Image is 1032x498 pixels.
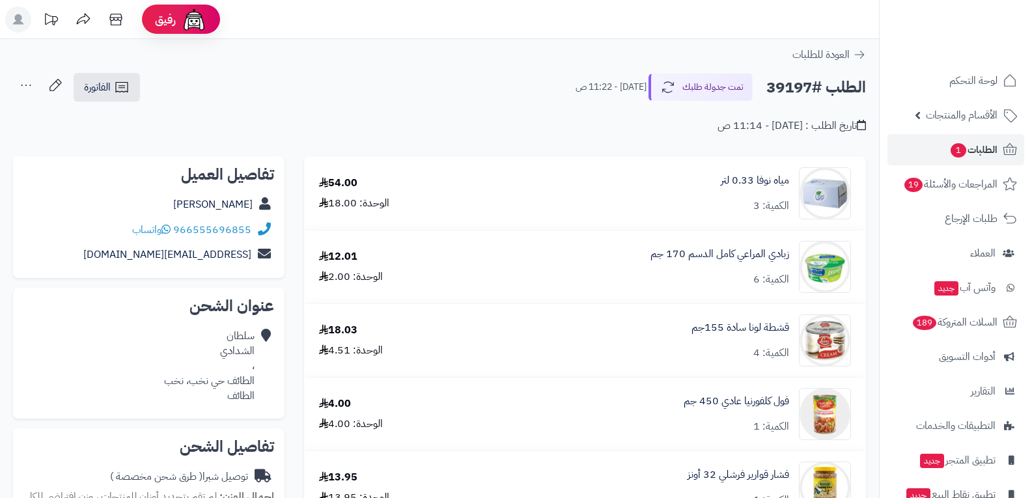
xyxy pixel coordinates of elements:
a: الفاتورة [74,73,140,102]
div: تاريخ الطلب : [DATE] - 11:14 ص [718,118,866,133]
span: المراجعات والأسئلة [903,175,997,193]
button: تمت جدولة طلبك [648,74,753,101]
h2: عنوان الشحن [23,298,274,314]
div: 4.00 [319,396,351,411]
a: الطلبات1 [887,134,1024,165]
small: [DATE] - 11:22 ص [576,81,647,94]
img: 1665036451-%D8%AA%D9%86%D8%B2%D9%8A%D9%84%20(76)-90x90.jpg [800,241,850,293]
a: مياه نوفا 0.33 لتر [721,173,789,188]
a: التقارير [887,376,1024,407]
span: جديد [934,281,958,296]
div: الكمية: 4 [753,346,789,361]
a: وآتس آبجديد [887,272,1024,303]
a: تحديثات المنصة [35,7,67,36]
a: زبادي المراعي كامل الدسم 170 جم [650,247,789,262]
span: العودة للطلبات [792,47,850,62]
a: السلات المتروكة189 [887,307,1024,338]
span: التقارير [971,382,996,400]
span: لوحة التحكم [949,72,997,90]
span: 19 [904,178,923,192]
h2: الطلب #39197 [766,74,866,101]
div: سلطان الشدادي ، الطائف حي نخب، نخب الطائف [164,329,255,403]
span: السلات المتروكة [912,313,997,331]
div: 18.03 [319,323,357,338]
span: رفيق [155,12,176,27]
span: الأقسام والمنتجات [926,106,997,124]
a: تطبيق المتجرجديد [887,445,1024,476]
div: الوحدة: 18.00 [319,196,389,211]
a: [EMAIL_ADDRESS][DOMAIN_NAME] [83,247,251,262]
span: جديد [920,454,944,468]
span: ( طرق شحن مخصصة ) [110,469,202,484]
a: العودة للطلبات [792,47,866,62]
div: الوحدة: 4.00 [319,417,383,432]
a: [PERSON_NAME] [173,197,253,212]
a: طلبات الإرجاع [887,203,1024,234]
div: توصيل شبرا [110,469,248,484]
a: العملاء [887,238,1024,269]
span: العملاء [970,244,996,262]
div: الكمية: 6 [753,272,789,287]
span: وآتس آب [933,279,996,297]
img: 81211a712c619bdf75446576019b57303d5-90x90.jpg [800,167,850,219]
a: 966555696855 [173,222,251,238]
a: واتساب [132,222,171,238]
a: فشار قوارير فرشلي 32 أونز [688,467,789,482]
div: 54.00 [319,176,357,191]
a: قشطة لونا سادة 155جم [691,320,789,335]
span: الفاتورة [84,79,111,95]
span: طلبات الإرجاع [945,210,997,228]
div: الكمية: 3 [753,199,789,214]
h2: تفاصيل الشحن [23,439,274,454]
div: الوحدة: 2.00 [319,270,383,284]
img: 1665477624-101782_1-20210203-200116-90x90.png [800,388,850,440]
img: 1664610353-images%20(5)-90x90.jpg [800,314,850,367]
span: التطبيقات والخدمات [916,417,996,435]
img: ai-face.png [181,7,207,33]
span: تطبيق المتجر [919,451,996,469]
span: 189 [913,316,936,330]
h2: تفاصيل العميل [23,167,274,182]
span: الطلبات [949,141,997,159]
div: الوحدة: 4.51 [319,343,383,358]
a: المراجعات والأسئلة19 [887,169,1024,200]
span: أدوات التسويق [939,348,996,366]
a: لوحة التحكم [887,65,1024,96]
a: فول كلفورنيا عادي 450 جم [684,394,789,409]
div: الكمية: 1 [753,419,789,434]
div: 12.01 [319,249,357,264]
span: 1 [951,143,966,158]
a: التطبيقات والخدمات [887,410,1024,441]
div: 13.95 [319,470,357,485]
a: أدوات التسويق [887,341,1024,372]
